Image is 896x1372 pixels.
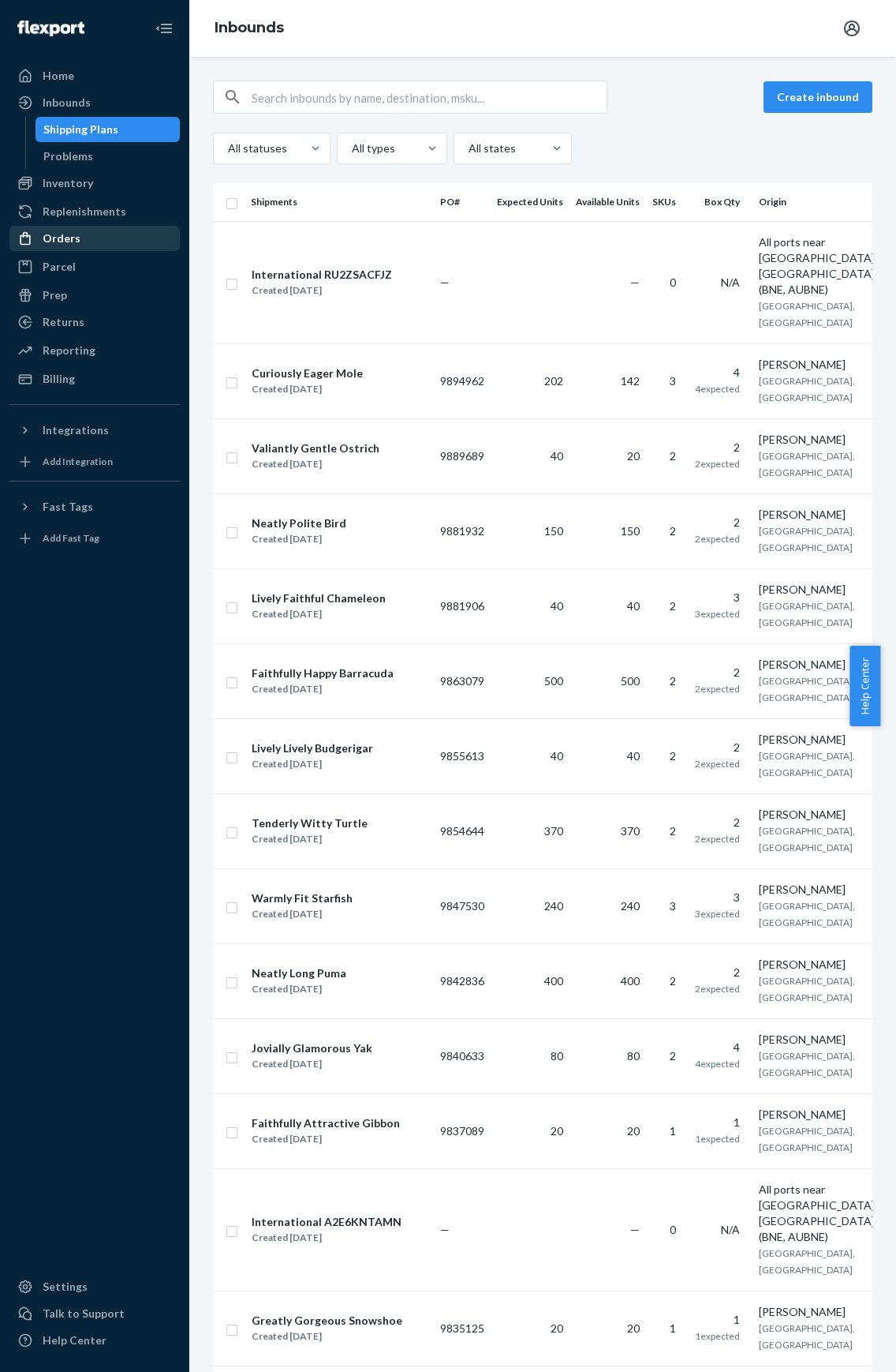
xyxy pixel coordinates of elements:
[695,533,740,545] span: 2 expected
[695,1312,740,1328] div: 1
[627,1124,640,1138] span: 20
[434,568,491,643] td: 9881906
[434,1018,491,1093] td: 9840633
[9,63,180,88] a: Home
[551,1049,563,1063] span: 80
[252,365,363,381] div: Curiously Eager Mole
[9,90,180,115] a: Inbounds
[759,1050,855,1078] span: [GEOGRAPHIC_DATA], [GEOGRAPHIC_DATA]
[695,665,740,680] div: 2
[43,287,67,303] div: Prep
[689,183,752,221] th: Box Qty
[252,1115,400,1131] div: Faithfully Attractive Gibbon
[43,1333,106,1348] div: Help Center
[621,524,640,538] span: 150
[759,1125,855,1153] span: [GEOGRAPHIC_DATA], [GEOGRAPHIC_DATA]
[17,21,84,36] img: Flexport logo
[695,758,740,770] span: 2 expected
[759,507,877,523] div: [PERSON_NAME]
[759,1247,855,1276] span: [GEOGRAPHIC_DATA], [GEOGRAPHIC_DATA]
[43,259,76,275] div: Parcel
[9,366,180,392] a: Billing
[695,740,740,755] div: 2
[43,1306,125,1321] div: Talk to Support
[752,183,883,221] th: Origin
[759,432,877,448] div: [PERSON_NAME]
[695,983,740,995] span: 2 expected
[9,1328,180,1353] a: Help Center
[467,141,469,156] input: All states
[43,175,93,191] div: Inventory
[759,900,855,928] span: [GEOGRAPHIC_DATA], [GEOGRAPHIC_DATA]
[43,95,91,111] div: Inbounds
[551,449,563,463] span: 40
[43,343,95,358] div: Reporting
[695,440,740,455] div: 2
[434,793,491,868] td: 9854644
[695,1058,740,1070] span: 4 expected
[695,1040,740,1055] div: 4
[43,231,80,246] div: Orders
[695,458,740,470] span: 2 expected
[621,899,640,913] span: 240
[252,515,346,531] div: Neatly Polite Bird
[695,683,740,695] span: 2 expected
[695,890,740,905] div: 3
[434,183,491,221] th: PO#
[226,141,228,156] input: All statuses
[670,1124,676,1138] span: 1
[544,674,563,688] span: 500
[849,646,880,726] button: Help Center
[9,226,180,251] a: Orders
[148,13,180,44] button: Close Navigation
[43,204,126,219] div: Replenishments
[630,276,640,289] span: —
[252,283,392,298] div: Created [DATE]
[544,899,563,913] span: 240
[627,1049,640,1063] span: 80
[252,1313,402,1329] div: Greatly Gorgeous Snowshoe
[252,1040,372,1056] div: Jovially Glamorous Yak
[252,267,392,283] div: International RU2ZSACFJZ
[252,906,353,922] div: Created [DATE]
[695,1330,740,1342] span: 1 expected
[670,276,676,289] span: 0
[440,276,450,289] span: —
[215,19,284,36] a: Inbounds
[43,371,75,387] div: Billing
[759,957,877,973] div: [PERSON_NAME]
[434,1291,491,1366] td: 9835125
[759,1032,877,1048] div: [PERSON_NAME]
[670,899,676,913] span: 3
[670,974,676,988] span: 2
[252,740,373,756] div: Lively Lively Budgerigar
[670,1049,676,1063] span: 2
[695,608,740,620] span: 3 expected
[252,890,353,906] div: Warmly Fit Starfish
[252,756,373,772] div: Created [DATE]
[759,1107,877,1123] div: [PERSON_NAME]
[43,455,113,468] div: Add Integration
[252,1329,402,1344] div: Created [DATE]
[627,749,640,763] span: 40
[759,1322,855,1351] span: [GEOGRAPHIC_DATA], [GEOGRAPHIC_DATA]
[434,493,491,568] td: 9881932
[9,309,180,335] a: Returns
[9,199,180,224] a: Replenishments
[759,234,877,298] div: All ports near [GEOGRAPHIC_DATA], [GEOGRAPHIC_DATA] (BNE, AUBNE)
[9,526,180,551] a: Add Fast Tag
[544,374,563,388] span: 202
[350,141,352,156] input: All types
[759,807,877,823] div: [PERSON_NAME]
[551,599,563,613] span: 40
[43,1279,88,1295] div: Settings
[252,456,379,472] div: Created [DATE]
[695,815,740,830] div: 2
[670,749,676,763] span: 2
[252,1131,400,1147] div: Created [DATE]
[9,254,180,279] a: Parcel
[695,1133,740,1145] span: 1 expected
[759,600,855,628] span: [GEOGRAPHIC_DATA], [GEOGRAPHIC_DATA]
[9,338,180,363] a: Reporting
